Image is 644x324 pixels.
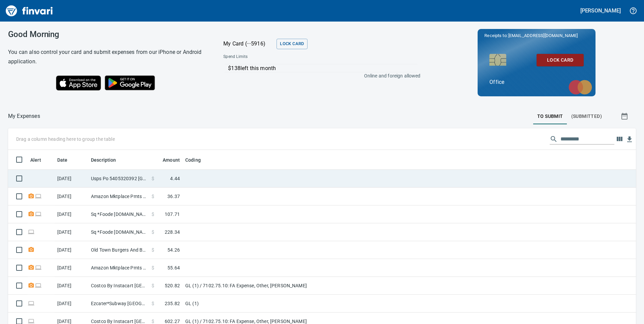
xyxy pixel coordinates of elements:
img: Get it on Google Play [101,72,159,94]
span: Online transaction [35,265,42,270]
td: [DATE] [55,241,88,259]
button: Choose columns to display [614,134,624,144]
span: Online transaction [28,230,35,234]
span: Spend Limits [223,54,333,60]
span: [EMAIL_ADDRESS][DOMAIN_NAME] [508,32,578,39]
span: 235.82 [165,300,180,307]
span: 107.71 [165,211,180,218]
span: $ [152,175,154,182]
td: [DATE] [55,259,88,277]
span: Alert [30,156,41,164]
p: My Card (···5916) [223,40,274,48]
span: Receipt Required [28,194,35,198]
span: Receipt Required [28,248,35,252]
h5: [PERSON_NAME] [580,7,621,14]
td: [DATE] [55,277,88,295]
span: Online transaction [28,319,35,323]
span: Online transaction [35,194,42,198]
button: Show transactions within a particular date range [614,108,636,124]
button: Lock Card [277,39,307,49]
nav: breadcrumb [8,112,40,120]
span: $ [152,193,154,200]
td: [DATE] [55,188,88,205]
span: Receipt Required [28,212,35,216]
span: Online transaction [35,283,42,288]
td: [DATE] [55,205,88,223]
td: Sq *Foode [DOMAIN_NAME] WA [88,223,149,241]
img: Finvari [4,3,55,19]
p: Online and foreign allowed [218,72,420,79]
img: Download on the App Store [56,75,101,91]
span: $ [152,282,154,289]
td: Ezcater*Subway [GEOGRAPHIC_DATA] [GEOGRAPHIC_DATA] [88,295,149,313]
span: $ [152,247,154,253]
button: Lock Card [537,54,584,66]
p: Office [489,78,584,86]
td: Sq *Foode [DOMAIN_NAME] WA [88,205,149,223]
td: Usps Po 5405320392 [GEOGRAPHIC_DATA] [88,170,149,188]
p: $138 left this month [228,64,417,72]
h3: Good Morning [8,30,206,39]
td: [DATE] [55,170,88,188]
span: Lock Card [280,40,304,48]
img: mastercard.svg [565,76,595,98]
span: Coding [185,156,210,164]
p: Receipts to: [484,32,589,39]
span: Online transaction [28,301,35,305]
span: $ [152,264,154,271]
span: Description [91,156,125,164]
td: GL (1) [183,295,351,313]
td: [DATE] [55,295,88,313]
span: 4.44 [170,175,180,182]
td: Costco By Instacart [GEOGRAPHIC_DATA] [GEOGRAPHIC_DATA] [88,277,149,295]
td: Old Town Burgers And B Battle Ground [GEOGRAPHIC_DATA] [88,241,149,259]
span: (Submitted) [571,112,602,121]
span: Lock Card [542,56,578,64]
span: Receipt Required [28,265,35,270]
span: Online transaction [35,212,42,216]
span: 228.34 [165,229,180,235]
td: Amazon Mktplace Pmts [DOMAIN_NAME][URL] WA [88,259,149,277]
span: To Submit [537,112,563,121]
span: $ [152,211,154,218]
h6: You can also control your card and submit expenses from our iPhone or Android application. [8,47,206,66]
span: Date [57,156,68,164]
td: [DATE] [55,223,88,241]
span: $ [152,300,154,307]
span: Coding [185,156,201,164]
td: Amazon Mktplace Pmts [DOMAIN_NAME][URL] WA [88,188,149,205]
span: Description [91,156,116,164]
span: Receipt Required [28,283,35,288]
span: Alert [30,156,50,164]
p: Drag a column heading here to group the table [16,136,115,142]
span: 54.26 [167,247,180,253]
span: 55.64 [167,264,180,271]
span: Amount [163,156,180,164]
span: 520.82 [165,282,180,289]
button: [PERSON_NAME] [579,5,622,16]
span: Amount [154,156,180,164]
span: $ [152,229,154,235]
span: 36.37 [167,193,180,200]
td: GL (1) / 7102.75.10: FA Expense, Other, [PERSON_NAME] [183,277,351,295]
p: My Expenses [8,112,40,120]
button: Download table [624,134,635,144]
span: Date [57,156,76,164]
